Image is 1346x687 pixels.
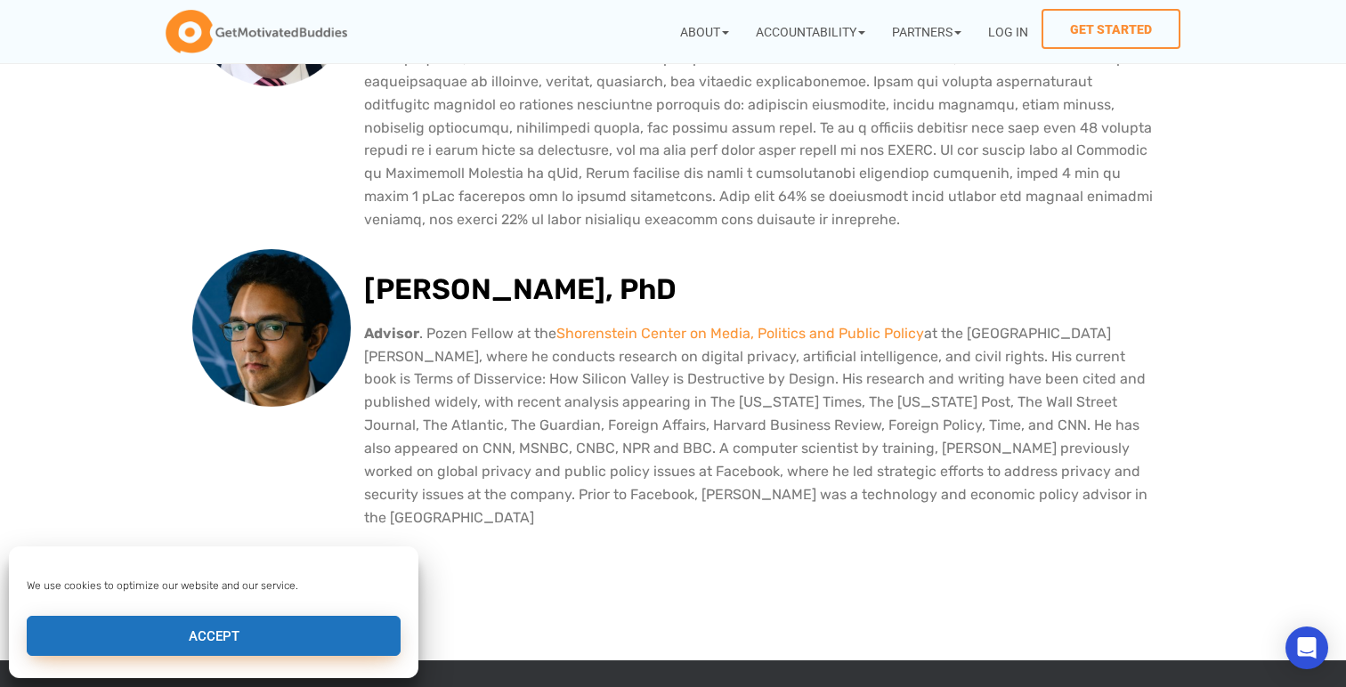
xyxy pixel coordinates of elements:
[364,272,677,306] a: [PERSON_NAME], PhD
[364,325,419,342] b: Advisor
[27,616,401,656] button: Accept
[556,325,924,342] a: Shorenstein Center on Media, Politics and Public Policy
[667,9,742,54] a: About
[879,9,975,54] a: Partners
[166,10,347,54] img: GetMotivatedBuddies
[27,578,399,594] div: We use cookies to optimize our website and our service.
[1042,9,1180,49] a: Get Started
[192,249,351,408] img: Dipayan Ghosh
[742,9,879,54] a: Accountability
[364,322,1155,529] p: . Pozen Fellow at the at the [GEOGRAPHIC_DATA][PERSON_NAME], where he conducts research on digita...
[975,9,1042,54] a: Log In
[1285,626,1328,669] div: Open Intercom Messenger
[364,1,1155,231] p: . Lorem ipsumdo sitametc adipiscin el seddoe temporin. Ut laboreet doloremag ali eni admi ve qui ...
